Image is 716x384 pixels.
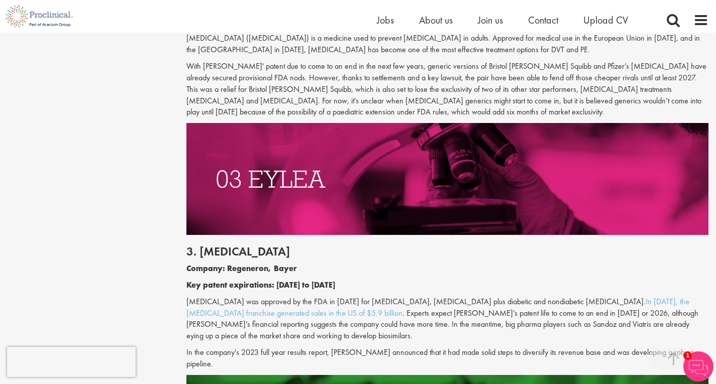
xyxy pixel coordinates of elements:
[186,245,708,258] h2: 3. [MEDICAL_DATA]
[7,347,136,377] iframe: reCAPTCHA
[419,14,453,27] a: About us
[186,296,708,342] p: [MEDICAL_DATA] was approved by the FDA in [DATE] for [MEDICAL_DATA], [MEDICAL_DATA] plus diabetic...
[186,280,335,290] b: Key patent expirations: [DATE] to [DATE]
[528,14,558,27] a: Contact
[186,263,297,274] b: Company: Regeneron, Bayer
[186,123,708,234] img: Drugs with patents due to expire Eylea
[478,14,503,27] a: Join us
[583,14,628,27] a: Upload CV
[683,351,713,381] img: Chatbot
[377,14,394,27] a: Jobs
[186,61,708,118] p: With [PERSON_NAME]' patent due to come to an end in the next few years, generic versions of Brist...
[683,351,692,360] span: 1
[186,33,708,56] p: [MEDICAL_DATA] ([MEDICAL_DATA]) is a medicine used to prevent [MEDICAL_DATA] in adults. Approved ...
[186,347,708,370] p: In the company's 2023 full year results report, [PERSON_NAME] announced that it had made solid st...
[186,296,689,318] a: In [DATE], the [MEDICAL_DATA] franchise generated sales in the US of $5.9 billion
